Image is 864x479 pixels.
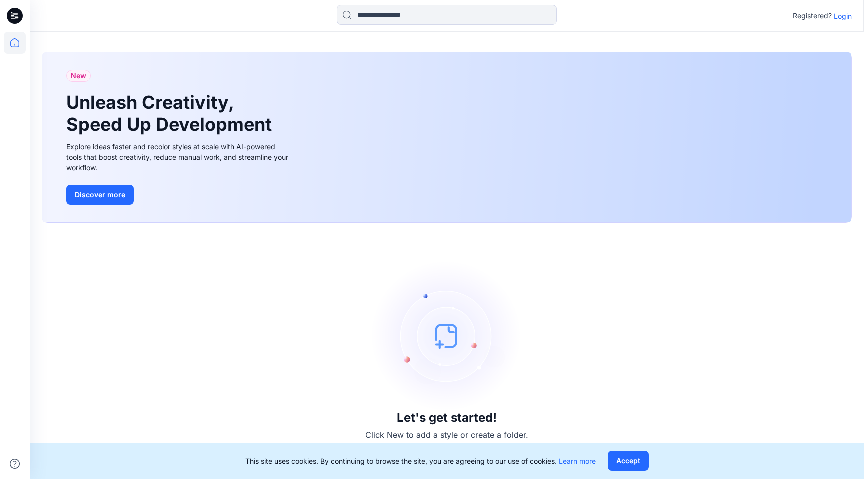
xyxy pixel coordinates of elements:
h1: Unleash Creativity, Speed Up Development [66,92,276,135]
h3: Let's get started! [397,411,497,425]
button: Accept [608,451,649,471]
a: Discover more [66,185,291,205]
span: New [71,70,86,82]
a: Learn more [559,457,596,465]
img: empty-state-image.svg [372,261,522,411]
p: Login [834,11,852,21]
p: Registered? [793,10,832,22]
p: Click New to add a style or create a folder. [365,429,528,441]
div: Explore ideas faster and recolor styles at scale with AI-powered tools that boost creativity, red... [66,141,291,173]
p: This site uses cookies. By continuing to browse the site, you are agreeing to our use of cookies. [245,456,596,466]
button: Discover more [66,185,134,205]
